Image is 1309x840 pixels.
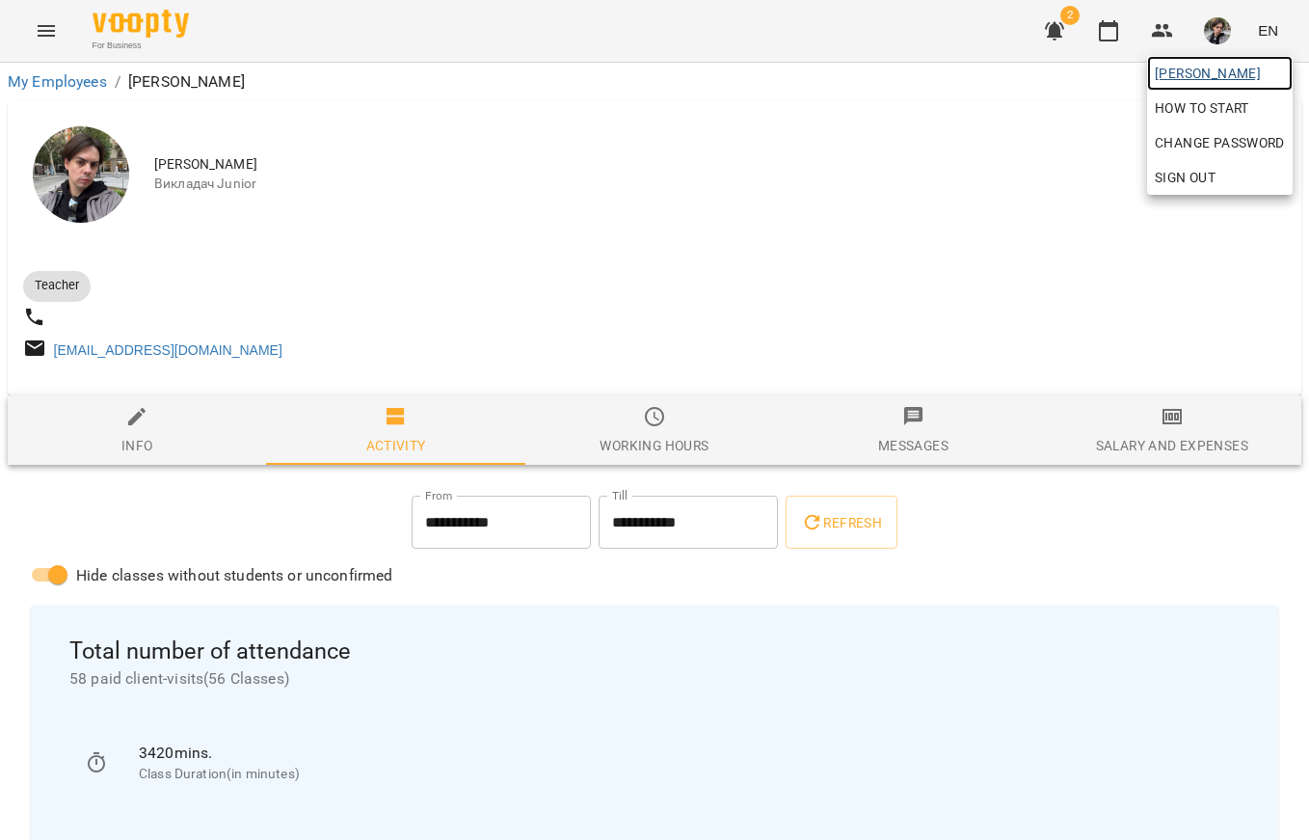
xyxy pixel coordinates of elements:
button: Sign Out [1147,160,1293,195]
span: How to start [1155,96,1249,120]
span: Change Password [1155,131,1285,154]
a: [PERSON_NAME] [1147,56,1293,91]
span: [PERSON_NAME] [1155,62,1285,85]
a: Change Password [1147,125,1293,160]
a: How to start [1147,91,1257,125]
span: Sign Out [1155,166,1215,189]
